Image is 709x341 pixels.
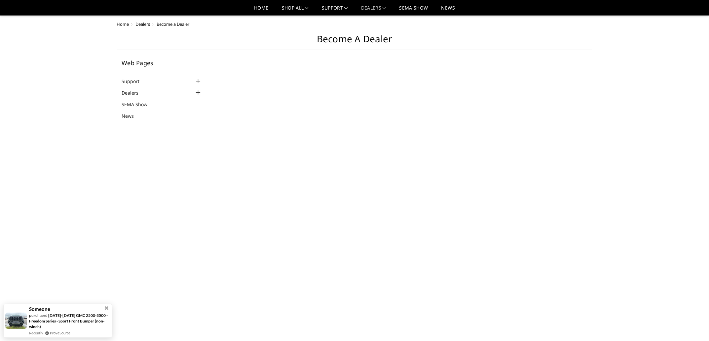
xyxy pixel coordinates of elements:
[29,313,48,318] span: purchased
[117,21,129,27] a: Home
[122,101,156,108] a: SEMA Show
[157,21,189,27] span: Become a Dealer
[122,112,142,119] a: News
[29,306,50,312] span: Someone
[50,330,70,336] a: ProveSource
[441,6,455,15] a: News
[254,6,268,15] a: Home
[5,313,27,329] img: provesource social proof notification image
[122,89,147,96] a: Dealers
[399,6,428,15] a: SEMA Show
[282,6,309,15] a: shop all
[29,313,108,329] a: [DATE]-[DATE] GMC 2500-3500 - Freedom Series - Sport Front Bumper (non-winch)
[361,6,386,15] a: Dealers
[322,6,348,15] a: Support
[122,60,202,66] h5: Web Pages
[135,21,150,27] a: Dealers
[117,33,592,50] h1: Become a Dealer
[29,330,43,336] span: Recently
[676,309,709,341] iframe: Chat Widget
[122,78,148,85] a: Support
